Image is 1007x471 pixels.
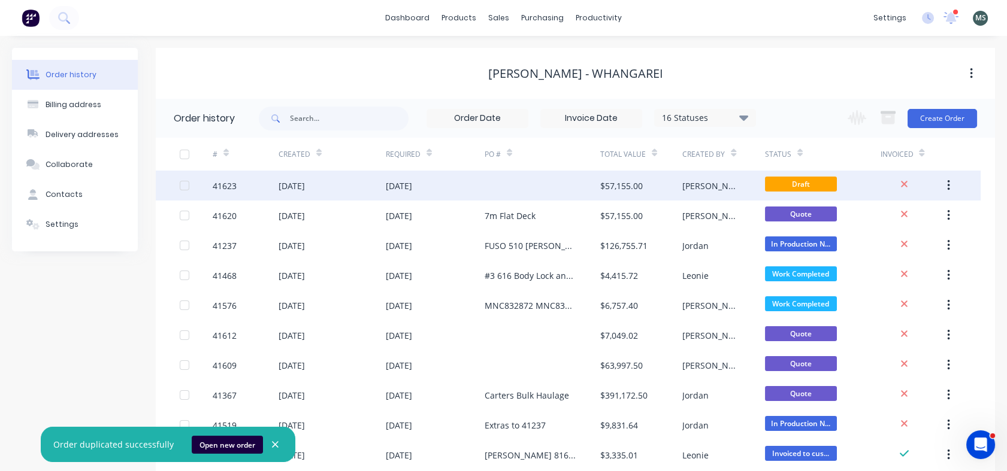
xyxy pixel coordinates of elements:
div: 41612 [213,329,237,342]
div: $63,997.50 [600,359,643,372]
div: [DATE] [279,329,305,342]
div: 7m Flat Deck [485,209,536,222]
div: products [436,9,482,27]
button: Order history [12,60,138,90]
div: Leonie [682,449,709,461]
div: PO # [485,138,600,171]
button: Contacts [12,180,138,209]
div: $7,049.02 [600,329,638,342]
span: Quote [765,206,837,221]
div: [PERSON_NAME] [682,180,741,192]
div: [DATE] [386,359,412,372]
div: [DATE] [279,299,305,312]
button: Delivery addresses [12,120,138,150]
span: In Production N... [765,416,837,431]
div: 41620 [213,209,237,222]
div: [DATE] [386,299,412,312]
div: 16 Statuses [655,111,755,124]
div: [DATE] [279,180,305,192]
div: $6,757.40 [600,299,638,312]
div: Billing address [46,99,101,110]
div: FUSO 510 [PERSON_NAME] PO 825751 [485,239,576,252]
button: Billing address [12,90,138,120]
span: Quote [765,326,837,341]
input: Search... [290,107,409,130]
span: Quote [765,386,837,401]
div: 41468 [213,269,237,282]
div: Order history [174,111,235,126]
div: Settings [46,219,78,230]
a: dashboard [379,9,436,27]
div: [DATE] [279,419,305,432]
div: [DATE] [386,269,412,282]
div: $9,831.64 [600,419,638,432]
button: Create Order [908,109,977,128]
div: Invoiced [880,149,913,160]
div: [PERSON_NAME] [682,299,741,312]
span: Work Completed [765,296,837,311]
div: $57,155.00 [600,180,643,192]
button: Open new order [192,436,263,454]
div: Jordan [682,419,709,432]
div: 41576 [213,299,237,312]
div: Created [279,149,310,160]
div: sales [482,9,515,27]
div: [PERSON_NAME] [682,209,741,222]
div: Order duplicated successfully [53,438,174,451]
button: Settings [12,209,138,239]
div: [DATE] [386,209,412,222]
span: Draft [765,177,837,192]
div: [DATE] [279,359,305,372]
div: [DATE] [279,209,305,222]
div: [DATE] [279,239,305,252]
div: Status [765,138,881,171]
div: Contacts [46,189,83,200]
div: [DATE] [386,239,412,252]
div: PO # [485,149,501,160]
div: 41519 [213,419,237,432]
div: 41367 [213,389,237,402]
div: Status [765,149,791,160]
div: # [213,138,279,171]
div: Created [279,138,386,171]
div: Leonie [682,269,709,282]
span: Quote [765,356,837,371]
div: # [213,149,217,160]
div: [DATE] [386,389,412,402]
div: $57,155.00 [600,209,643,222]
div: Extras to 41237 [485,419,546,432]
div: 41623 [213,180,237,192]
img: Factory [22,9,40,27]
div: [DATE] [386,329,412,342]
input: Invoice Date [541,110,642,127]
iframe: Intercom live chat [966,430,995,459]
div: 41609 [213,359,237,372]
div: [DATE] [279,269,305,282]
div: [DATE] [386,449,412,461]
div: Delivery addresses [46,129,119,140]
div: $4,415.72 [600,269,638,282]
div: Required [386,149,421,160]
div: Carters Bulk Haulage [485,389,569,402]
div: [PERSON_NAME] 816 831340 [485,449,576,461]
div: $391,172.50 [600,389,648,402]
div: Total Value [600,138,683,171]
div: [DATE] [386,419,412,432]
span: In Production N... [765,236,837,251]
span: Work Completed [765,266,837,281]
div: #3 616 Body Lock and Load Anchorage - September Need a PO [485,269,576,282]
div: [PERSON_NAME] [682,329,741,342]
div: Jordan [682,389,709,402]
div: $126,755.71 [600,239,648,252]
div: [PERSON_NAME] - Whangarei [488,66,663,81]
div: settings [867,9,912,27]
div: purchasing [515,9,570,27]
div: [DATE] [386,180,412,192]
span: MS [975,13,986,23]
span: Invoiced to cus... [765,446,837,461]
div: Required [386,138,485,171]
div: Created By [682,149,725,160]
div: Order history [46,69,96,80]
div: MNC832872 MNC832868 [485,299,576,312]
div: $3,335.01 [600,449,638,461]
